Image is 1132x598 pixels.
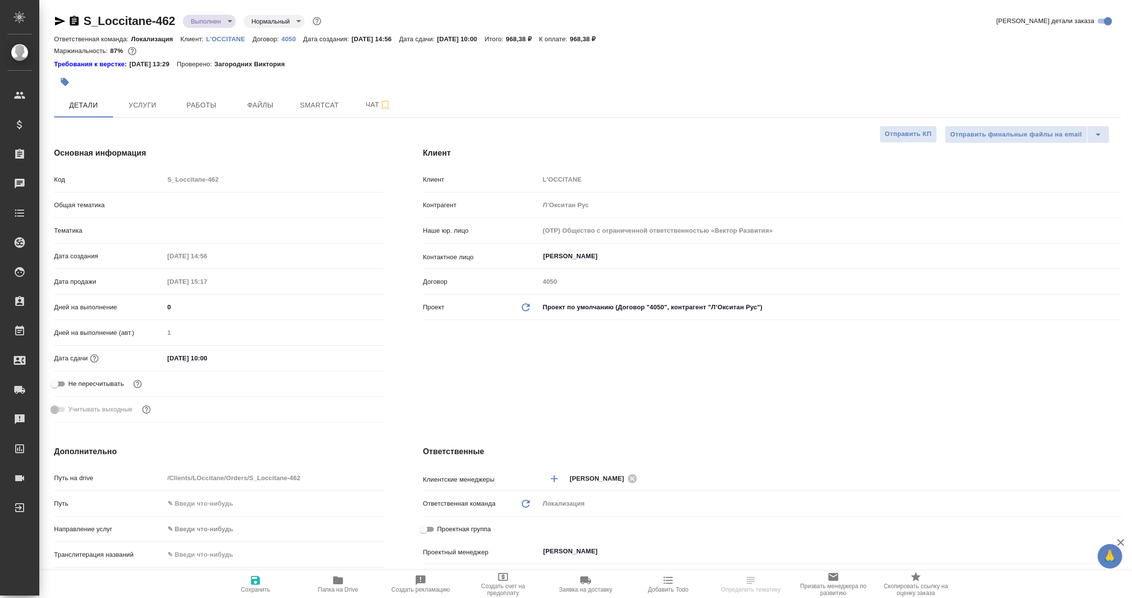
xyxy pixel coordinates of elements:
button: Сохранить [214,571,297,598]
input: ✎ Введи что-нибудь [164,300,384,314]
span: Создать рекламацию [392,586,450,593]
span: Smartcat [296,99,343,111]
div: ​ [164,222,384,239]
p: 87% [110,47,125,54]
p: 4050 [282,35,303,43]
input: Пустое поле [164,274,250,289]
p: [DATE] 10:00 [437,35,485,43]
input: ✎ Введи что-нибудь [164,547,384,562]
p: Путь [54,499,164,509]
span: Заявка на доставку [559,586,612,593]
p: Локализация [131,35,181,43]
p: Маржинальность: [54,47,110,54]
p: Дней на выполнение (авт.) [54,328,164,338]
a: Требования к верстке: [54,59,129,69]
span: Чат [355,99,402,111]
button: Создать счет на предоплату [462,571,544,598]
button: Скопировать ссылку на оценку заказа [875,571,957,598]
h4: Основная информация [54,147,384,159]
a: 4050 [282,34,303,43]
p: Дата создания [54,251,164,261]
span: Работы [178,99,225,111]
div: split button [945,126,1109,143]
span: Добавить Todo [648,586,688,593]
p: Проектный менеджер [423,547,539,557]
div: ✎ Введи что-нибудь [164,521,384,538]
input: ✎ Введи что-нибудь [164,351,250,365]
span: Сохранить [241,586,270,593]
p: Тематика [54,226,164,236]
button: Добавить тэг [54,71,76,93]
p: 968,38 ₽ [570,35,603,43]
input: Пустое поле [539,172,1121,187]
button: Open [1116,478,1118,480]
p: [DATE] 13:29 [129,59,177,69]
a: L'OCCITANE [206,34,253,43]
button: Нормальный [249,17,293,26]
button: 🙏 [1098,544,1122,569]
button: Добавить Todo [627,571,709,598]
p: К оплате: [539,35,570,43]
input: Пустое поле [539,223,1121,238]
div: Выполнен [183,15,235,28]
input: Пустое поле [164,172,384,187]
input: Пустое поле [539,274,1121,289]
div: Нажми, чтобы открыть папку с инструкцией [54,59,129,69]
p: Договор: [253,35,282,43]
div: [PERSON_NAME] [570,472,641,485]
p: Проект [423,302,445,312]
h4: Клиент [423,147,1121,159]
span: Детали [60,99,107,111]
span: Файлы [237,99,284,111]
p: Дата сдачи: [399,35,437,43]
button: Призвать менеджера по развитию [792,571,875,598]
button: Включи, если не хочешь, чтобы указанная дата сдачи изменилась после переставления заказа в 'Подтв... [131,378,144,390]
p: Направление услуг [54,524,164,534]
span: Определить тематику [721,586,780,593]
h4: Ответственные [423,446,1121,458]
button: Скопировать ссылку для ЯМессенджера [54,15,66,27]
span: Призвать менеджера по развитию [798,583,869,597]
button: Создать рекламацию [379,571,462,598]
p: Проверено: [177,59,215,69]
span: Отправить финальные файлы на email [950,129,1082,140]
input: ✎ Введи что-нибудь [164,496,384,511]
button: Доп статусы указывают на важность/срочность заказа [311,15,323,27]
button: Заявка на доставку [544,571,627,598]
button: Выбери, если сб и вс нужно считать рабочими днями для выполнения заказа. [140,403,153,416]
p: Транслитерация названий [54,550,164,560]
span: Папка на Drive [318,586,358,593]
p: Ответственная команда [423,499,496,509]
p: Клиент [423,175,539,185]
button: Папка на Drive [297,571,379,598]
span: 🙏 [1102,546,1118,567]
span: [PERSON_NAME] детали заказа [996,16,1094,26]
span: Не пересчитывать [68,379,124,389]
p: 968,38 ₽ [506,35,539,43]
p: Клиент: [180,35,206,43]
p: Итого: [484,35,506,43]
button: Определить тематику [709,571,792,598]
p: Код [54,175,164,185]
p: Наше юр. лицо [423,226,539,236]
span: Создать счет на предоплату [468,583,538,597]
span: Услуги [119,99,166,111]
p: Договор [423,277,539,287]
p: Дата продажи [54,277,164,287]
p: Контрагент [423,200,539,210]
p: Дата создания: [303,35,351,43]
p: L'OCCITANE [206,35,253,43]
p: Путь на drive [54,473,164,483]
button: Отправить КП [879,126,937,143]
div: Выполнен [244,15,305,28]
a: S_Loccitane-462 [84,14,175,27]
span: [PERSON_NAME] [570,474,630,484]
div: Проект по умолчанию (Договор "4050", контрагент "Л’Окситан Рус") [539,299,1121,316]
p: Дата сдачи [54,353,88,363]
button: Отправить финальные файлы на email [945,126,1087,143]
p: [DATE] 14:56 [352,35,399,43]
div: Локализация [539,495,1121,512]
span: Отправить КП [885,129,932,140]
button: Выполнен [188,17,224,26]
p: Ответственная команда: [54,35,131,43]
